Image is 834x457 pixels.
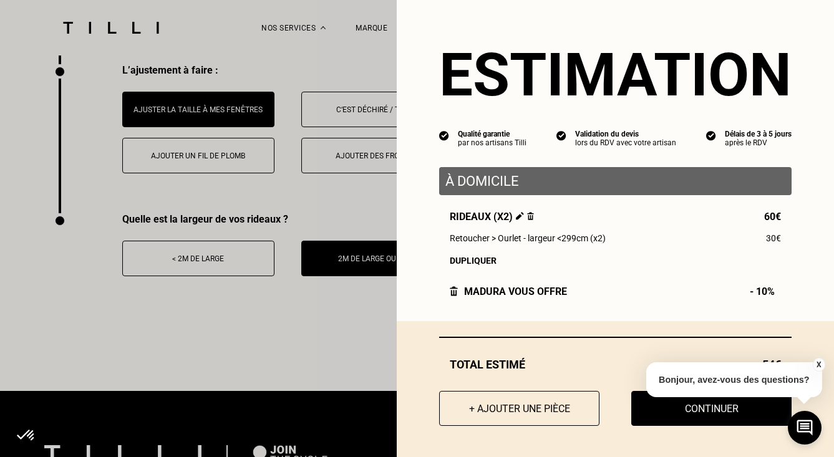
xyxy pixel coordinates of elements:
img: Supprimer [527,212,534,220]
div: par nos artisans Tilli [458,138,526,147]
p: À domicile [445,173,785,189]
span: - 10% [750,286,781,297]
button: + Ajouter une pièce [439,391,599,426]
img: Éditer [516,212,524,220]
span: Retoucher > Ourlet - largeur <299cm (x2) [450,233,606,243]
span: Rideaux (x2) [450,211,534,223]
span: 30€ [766,233,781,243]
div: lors du RDV avec votre artisan [575,138,676,147]
span: 60€ [764,211,781,223]
img: icon list info [439,130,449,141]
p: Bonjour, avez-vous des questions? [646,362,822,397]
button: X [812,358,825,372]
button: Continuer [631,391,792,426]
div: Qualité garantie [458,130,526,138]
div: Délais de 3 à 5 jours [725,130,792,138]
div: Validation du devis [575,130,676,138]
div: Dupliquer [450,256,781,266]
div: après le RDV [725,138,792,147]
div: Madura vous offre [450,286,567,297]
div: Total estimé [439,358,792,371]
img: icon list info [556,130,566,141]
section: Estimation [439,40,792,110]
img: icon list info [706,130,716,141]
